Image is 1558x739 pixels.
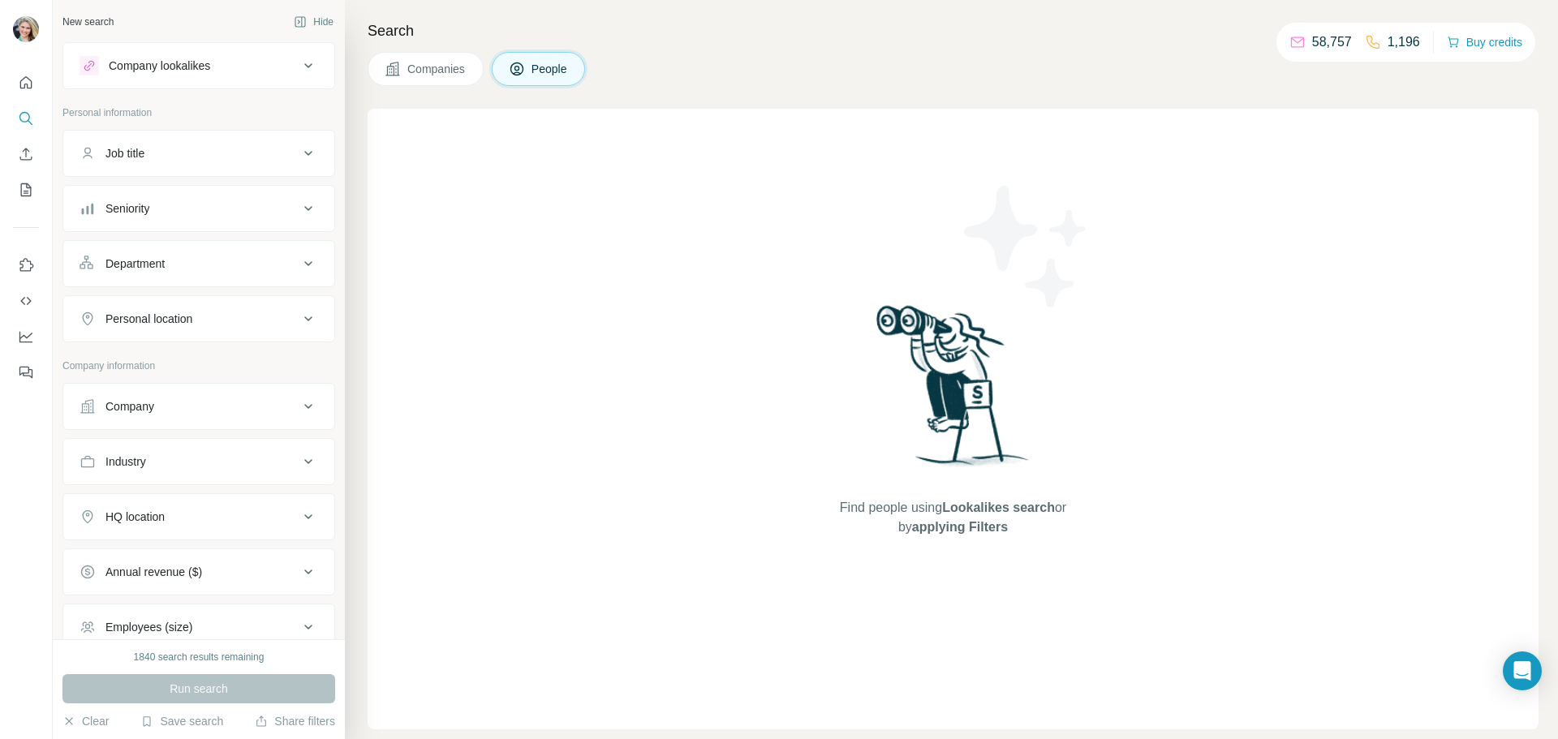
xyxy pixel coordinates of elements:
span: Companies [407,61,467,77]
div: Job title [105,145,144,161]
h4: Search [368,19,1539,42]
button: Clear [62,713,109,729]
p: 58,757 [1312,32,1352,52]
button: Annual revenue ($) [63,552,334,591]
div: Personal location [105,311,192,327]
button: Job title [63,134,334,173]
button: Dashboard [13,322,39,351]
button: Department [63,244,334,283]
span: Lookalikes search [942,501,1055,514]
div: Annual revenue ($) [105,564,202,580]
button: Seniority [63,189,334,228]
button: Company lookalikes [63,46,334,85]
p: Company information [62,359,335,373]
button: HQ location [63,497,334,536]
button: Industry [63,442,334,481]
button: My lists [13,175,39,204]
img: Avatar [13,16,39,42]
button: Feedback [13,358,39,387]
p: 1,196 [1388,32,1420,52]
button: Employees (size) [63,608,334,647]
button: Save search [140,713,223,729]
div: Company [105,398,154,415]
div: Open Intercom Messenger [1503,651,1542,690]
div: Department [105,256,165,272]
button: Quick start [13,68,39,97]
div: Industry [105,453,146,470]
p: Personal information [62,105,335,120]
button: Personal location [63,299,334,338]
span: Find people using or by [823,498,1082,537]
button: Share filters [255,713,335,729]
button: Hide [282,10,345,34]
img: Surfe Illustration - Woman searching with binoculars [869,301,1038,482]
button: Company [63,387,334,426]
div: Company lookalikes [109,58,210,74]
button: Use Surfe API [13,286,39,316]
button: Use Surfe on LinkedIn [13,251,39,280]
span: applying Filters [912,520,1008,534]
button: Enrich CSV [13,140,39,169]
div: New search [62,15,114,29]
div: Seniority [105,200,149,217]
div: HQ location [105,509,165,525]
div: 1840 search results remaining [134,650,265,664]
button: Search [13,104,39,133]
span: People [532,61,569,77]
img: Surfe Illustration - Stars [953,174,1100,320]
div: Employees (size) [105,619,192,635]
button: Buy credits [1447,31,1522,54]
